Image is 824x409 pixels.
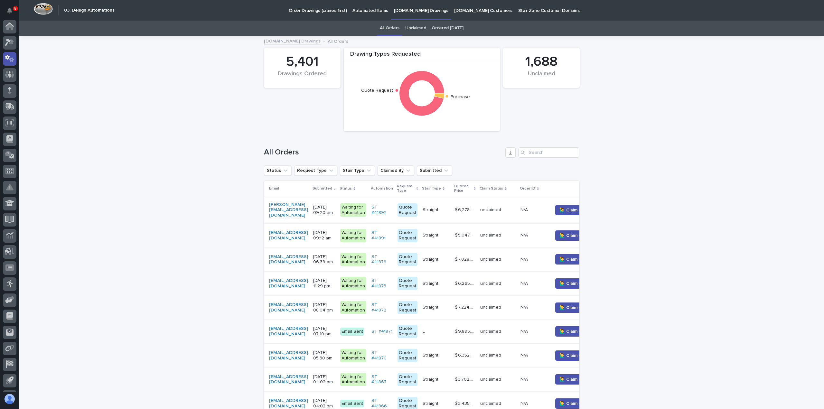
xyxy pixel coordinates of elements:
[264,148,503,157] h1: All Orders
[455,231,476,238] p: $ 5,047.00
[371,350,392,361] a: ST #41870
[264,247,607,272] tr: [EMAIL_ADDRESS][DOMAIN_NAME] [DATE] 06:39 amWaiting for AutomationST #41879 Quote RequestStraight...
[294,165,337,176] button: Request Type
[455,376,476,382] p: $ 3,702.00
[340,373,366,386] div: Waiting for Automation
[371,329,392,334] a: ST #41871
[480,281,515,286] p: unclaimed
[455,351,476,358] p: $ 6,352.00
[559,280,591,287] span: 🙋‍♂️ Claim Order
[520,400,529,406] p: N/A
[371,278,392,289] a: ST #41873
[269,230,308,241] a: [EMAIL_ADDRESS][DOMAIN_NAME]
[371,254,392,265] a: ST #41879
[559,232,591,239] span: 🙋‍♂️ Claim Order
[64,8,115,13] h2: 03. Design Automations
[378,165,414,176] button: Claimed By
[480,329,515,334] p: unclaimed
[480,377,515,382] p: unclaimed
[555,254,595,265] button: 🙋‍♂️ Claim Order
[398,229,417,242] div: Quote Request
[555,205,595,215] button: 🙋‍♂️ Claim Order
[520,206,529,213] p: N/A
[269,374,308,385] a: [EMAIL_ADDRESS][DOMAIN_NAME]
[371,302,392,313] a: ST #41872
[340,203,366,217] div: Waiting for Automation
[313,374,335,385] p: [DATE] 04:02 pm
[559,207,591,213] span: 🙋‍♂️ Claim Order
[422,185,441,192] p: Stair Type
[264,165,292,176] button: Status
[264,197,607,223] tr: [PERSON_NAME][EMAIL_ADDRESS][DOMAIN_NAME] [DATE] 09:20 amWaiting for AutomationST #41892 Quote Re...
[269,398,308,409] a: [EMAIL_ADDRESS][DOMAIN_NAME]
[455,280,476,286] p: $ 6,265.00
[269,326,308,337] a: [EMAIL_ADDRESS][DOMAIN_NAME]
[423,376,440,382] p: Straight
[518,147,579,158] div: Search
[555,326,595,337] button: 🙋‍♂️ Claim Order
[398,301,417,314] div: Quote Request
[520,351,529,358] p: N/A
[520,185,535,192] p: Order ID
[361,88,393,93] text: Quote Request
[264,367,607,392] tr: [EMAIL_ADDRESS][DOMAIN_NAME] [DATE] 04:02 pmWaiting for AutomationST #41867 Quote RequestStraight...
[269,350,308,361] a: [EMAIL_ADDRESS][DOMAIN_NAME]
[380,21,399,36] a: All Orders
[371,205,392,216] a: ST #41892
[264,295,607,320] tr: [EMAIL_ADDRESS][DOMAIN_NAME] [DATE] 08:04 pmWaiting for AutomationST #41872 Quote RequestStraight...
[455,256,476,262] p: $ 7,028.00
[423,231,440,238] p: Straight
[371,398,392,409] a: ST #41866
[340,253,366,266] div: Waiting for Automation
[520,303,529,310] p: N/A
[455,328,476,334] p: $ 9,895.00
[480,185,503,192] p: Claim Status
[555,302,595,313] button: 🙋‍♂️ Claim Order
[269,202,308,218] a: [PERSON_NAME][EMAIL_ADDRESS][DOMAIN_NAME]
[340,165,375,176] button: Stair Type
[313,205,335,216] p: [DATE] 09:20 am
[405,21,426,36] a: Unclaimed
[340,277,366,290] div: Waiting for Automation
[313,278,335,289] p: [DATE] 11:29 pm
[480,401,515,406] p: unclaimed
[313,302,335,313] p: [DATE] 08:04 pm
[423,400,440,406] p: Straight
[480,207,515,213] p: unclaimed
[313,185,332,192] p: Submitted
[423,206,440,213] p: Straight
[417,165,452,176] button: Submitted
[340,328,364,336] div: Email Sent
[423,303,440,310] p: Straight
[559,376,591,383] span: 🙋‍♂️ Claim Order
[269,302,308,313] a: [EMAIL_ADDRESS][DOMAIN_NAME]
[340,349,366,362] div: Waiting for Automation
[3,392,16,406] button: users-avatar
[313,350,335,361] p: [DATE] 05:30 pm
[423,280,440,286] p: Straight
[313,398,335,409] p: [DATE] 04:02 pm
[344,51,500,61] div: Drawing Types Requested
[264,343,607,367] tr: [EMAIL_ADDRESS][DOMAIN_NAME] [DATE] 05:30 pmWaiting for AutomationST #41870 Quote RequestStraight...
[328,37,348,44] p: All Orders
[559,352,591,359] span: 🙋‍♂️ Claim Order
[555,398,595,409] button: 🙋‍♂️ Claim Order
[340,185,352,192] p: Status
[559,304,591,311] span: 🙋‍♂️ Claim Order
[514,54,569,70] div: 1,688
[371,230,392,241] a: ST #41891
[480,305,515,310] p: unclaimed
[269,254,308,265] a: [EMAIL_ADDRESS][DOMAIN_NAME]
[264,37,321,44] a: [DOMAIN_NAME] Drawings
[555,350,595,361] button: 🙋‍♂️ Claim Order
[264,223,607,247] tr: [EMAIL_ADDRESS][DOMAIN_NAME] [DATE] 09:12 amWaiting for AutomationST #41891 Quote RequestStraight...
[269,185,279,192] p: Email
[398,325,417,338] div: Quote Request
[520,376,529,382] p: N/A
[398,373,417,386] div: Quote Request
[480,233,515,238] p: unclaimed
[269,278,308,289] a: [EMAIL_ADDRESS][DOMAIN_NAME]
[455,400,476,406] p: $ 3,435.00
[514,70,569,84] div: Unclaimed
[520,280,529,286] p: N/A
